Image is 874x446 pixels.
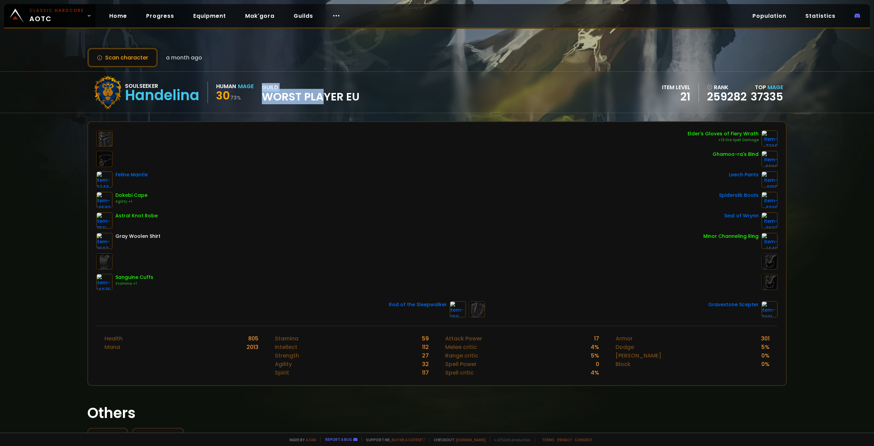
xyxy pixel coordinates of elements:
[591,351,599,360] div: 5 %
[29,8,84,14] small: Classic Hardcore
[230,94,241,101] small: 73 %
[761,130,778,147] img: item-7366
[490,437,531,442] span: v. d752d5 - production
[188,9,231,23] a: Equipment
[761,151,778,167] img: item-6908
[751,83,783,92] div: Top
[306,437,316,442] a: a fan
[761,212,778,229] img: item-2933
[104,9,132,23] a: Home
[662,92,690,102] div: 21
[275,351,299,360] div: Strength
[708,301,759,308] div: Gravestone Scepter
[688,137,759,143] div: +13 Fire Spell Damage
[616,360,631,368] div: Block
[445,343,477,351] div: Melee critic
[422,343,429,351] div: 112
[96,192,113,208] img: item-14582
[275,368,289,377] div: Spirit
[389,301,447,308] div: Rod of the Sleepwalker
[761,334,770,343] div: 301
[761,343,770,351] div: 5 %
[422,351,429,360] div: 27
[761,351,770,360] div: 0 %
[240,9,280,23] a: Mak'gora
[616,343,634,351] div: Dodge
[616,351,661,360] div: [PERSON_NAME]
[596,360,599,368] div: 0
[724,212,759,219] div: Seal of Wrynn
[96,274,113,290] img: item-14375
[29,8,84,24] span: AOTC
[275,360,292,368] div: Agility
[362,437,425,442] span: Support me,
[450,301,466,317] img: item-1155
[166,53,202,62] span: a month ago
[761,360,770,368] div: 0 %
[275,334,298,343] div: Stamina
[325,437,352,442] a: Report a bug
[422,360,429,368] div: 32
[422,334,429,343] div: 59
[125,82,199,90] div: Soulseeker
[751,89,783,104] a: 37335
[275,343,297,351] div: Intellect
[707,83,747,92] div: rank
[4,4,96,27] a: Classic HardcoreAOTC
[125,90,199,100] div: Handelina
[616,334,633,343] div: Armor
[115,274,153,281] div: Sanguine Cuffs
[800,9,841,23] a: Statistics
[248,334,258,343] div: 805
[96,212,113,229] img: item-7511
[729,171,759,178] div: Leech Pants
[713,151,759,158] div: Ghamoo-ra's Bind
[761,233,778,249] img: item-1449
[115,212,158,219] div: Astral Knot Robe
[285,437,316,442] span: Made by
[747,9,792,23] a: Population
[115,171,148,178] div: Feline Mantle
[445,360,477,368] div: Spell Power
[262,83,360,102] div: guild
[542,437,554,442] a: Terms
[104,343,120,351] div: Mana
[141,9,180,23] a: Progress
[591,368,599,377] div: 4 %
[761,301,778,317] img: item-7001
[688,130,759,137] div: Elder's Gloves of Fiery Wrath
[761,171,778,188] img: item-6910
[719,192,759,199] div: Spidersilk Boots
[96,171,113,188] img: item-3748
[87,48,158,67] button: Scan character
[429,437,485,442] span: Checkout
[557,437,572,442] a: Privacy
[96,233,113,249] img: item-2587
[445,351,478,360] div: Range critic
[246,343,258,351] div: 2013
[575,437,593,442] a: Consent
[445,368,474,377] div: Spell critic
[288,9,319,23] a: Guilds
[591,343,599,351] div: 4 %
[216,82,236,91] div: Human
[456,437,485,442] a: [DOMAIN_NAME]
[761,192,778,208] img: item-4320
[104,334,123,343] div: Health
[238,82,254,91] div: Mage
[662,83,690,92] div: item level
[422,368,429,377] div: 117
[392,437,425,442] a: Buy me a coffee
[707,92,747,102] a: 259282
[115,233,160,240] div: Gray Woolen Shirt
[115,192,147,199] div: Dokebi Cape
[767,83,783,91] span: Mage
[445,334,482,343] div: Attack Power
[594,334,599,343] div: 17
[87,402,787,424] h1: Others
[115,281,153,286] div: Stamina +1
[216,88,230,103] span: 30
[115,199,147,204] div: Agility +1
[703,233,759,240] div: Minor Channeling Ring
[262,92,360,102] span: Worst Player EU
